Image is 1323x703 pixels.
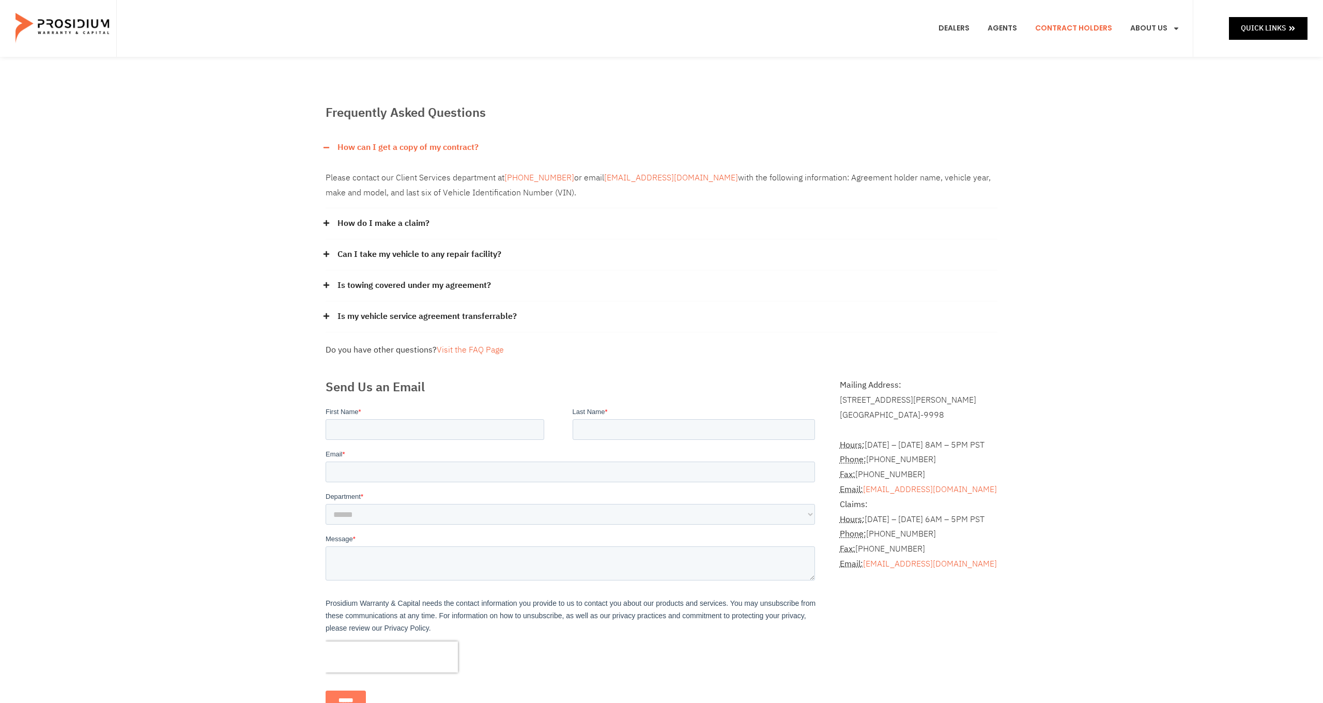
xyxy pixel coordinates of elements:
div: How do I make a claim? [326,208,997,239]
a: Visit the FAQ Page [437,344,504,356]
strong: Phone: [840,528,866,540]
a: Contract Holders [1027,9,1120,48]
strong: Email: [840,558,863,570]
abbr: Fax [840,543,855,555]
div: Do you have other questions? [326,343,997,358]
h2: Send Us an Email [326,378,819,396]
strong: Fax: [840,543,855,555]
div: Is my vehicle service agreement transferrable? [326,301,997,332]
strong: Phone: [840,453,866,466]
abbr: Email Address [840,483,863,496]
strong: Fax: [840,468,855,481]
div: Is towing covered under my agreement? [326,270,997,301]
abbr: Email Address [840,558,863,570]
nav: Menu [931,9,1188,48]
b: Mailing Address: [840,379,901,391]
a: Can I take my vehicle to any repair facility? [337,247,501,262]
a: Is towing covered under my agreement? [337,278,491,293]
div: How can I get a copy of my contract? [326,163,997,209]
h2: Frequently Asked Questions [326,103,997,122]
abbr: Fax [840,468,855,481]
abbr: Phone Number [840,453,866,466]
address: [DATE] – [DATE] 8AM – 5PM PST [PHONE_NUMBER] [PHONE_NUMBER] [840,423,997,572]
a: About Us [1122,9,1188,48]
span: Quick Links [1241,22,1286,35]
strong: Email: [840,483,863,496]
a: Agents [980,9,1025,48]
a: Dealers [931,9,977,48]
strong: Hours: [840,513,865,526]
div: [STREET_ADDRESS][PERSON_NAME] [840,393,997,408]
abbr: Phone Number [840,528,866,540]
abbr: Hours [840,513,865,526]
a: [PHONE_NUMBER] [504,172,574,184]
a: [EMAIL_ADDRESS][DOMAIN_NAME] [863,483,997,496]
div: Can I take my vehicle to any repair facility? [326,239,997,270]
a: How can I get a copy of my contract? [337,140,479,155]
abbr: Hours [840,439,865,451]
a: Quick Links [1229,17,1307,39]
strong: Hours: [840,439,865,451]
div: How can I get a copy of my contract? [326,132,997,163]
a: [EMAIL_ADDRESS][DOMAIN_NAME] [863,558,997,570]
a: Is my vehicle service agreement transferrable? [337,309,517,324]
a: [EMAIL_ADDRESS][DOMAIN_NAME] [604,172,738,184]
p: [DATE] – [DATE] 6AM – 5PM PST [PHONE_NUMBER] [PHONE_NUMBER] [840,497,997,572]
b: Claims: [840,498,868,511]
div: [GEOGRAPHIC_DATA]-9998 [840,408,997,423]
a: How do I make a claim? [337,216,429,231]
